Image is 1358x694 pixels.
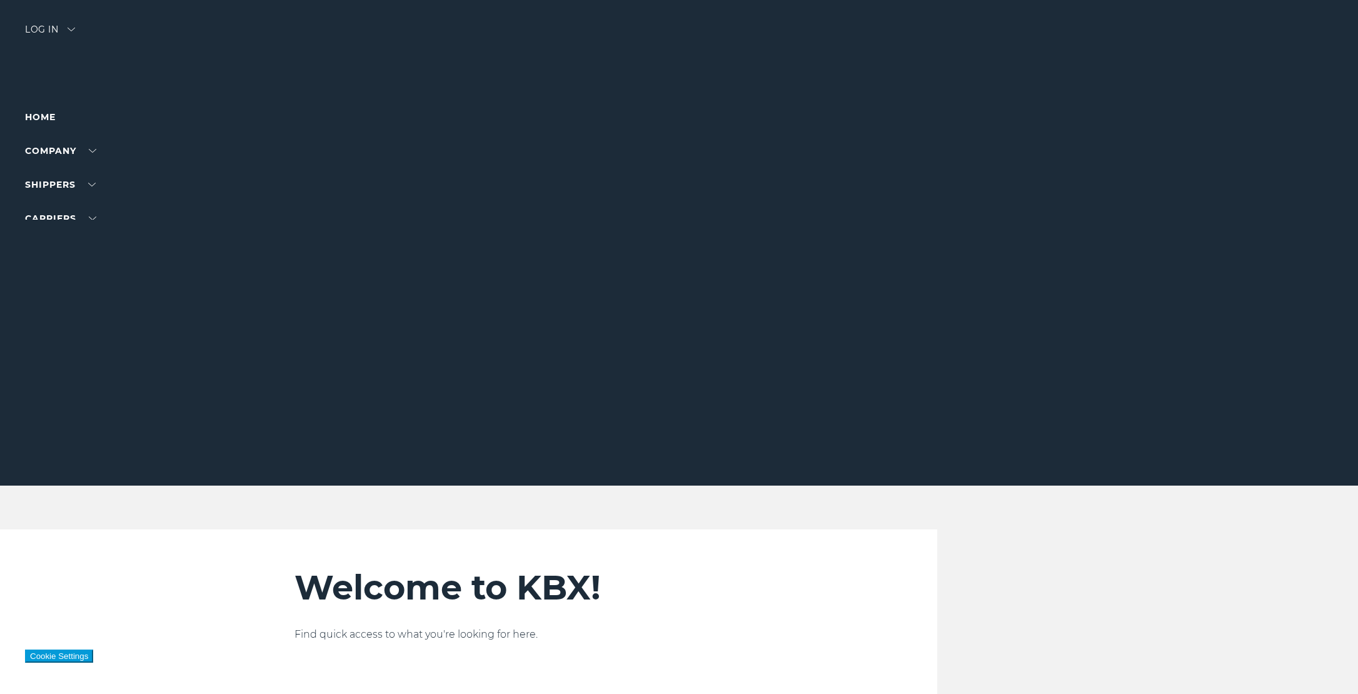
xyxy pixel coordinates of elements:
[25,650,93,663] button: Cookie Settings
[25,213,96,224] a: Carriers
[632,25,726,80] img: kbx logo
[25,179,96,190] a: SHIPPERS
[25,111,56,123] a: Home
[68,28,75,31] img: arrow
[25,145,96,156] a: Company
[294,627,905,642] p: Find quick access to what you're looking for here.
[25,25,75,43] div: Log in
[294,567,905,608] h2: Welcome to KBX!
